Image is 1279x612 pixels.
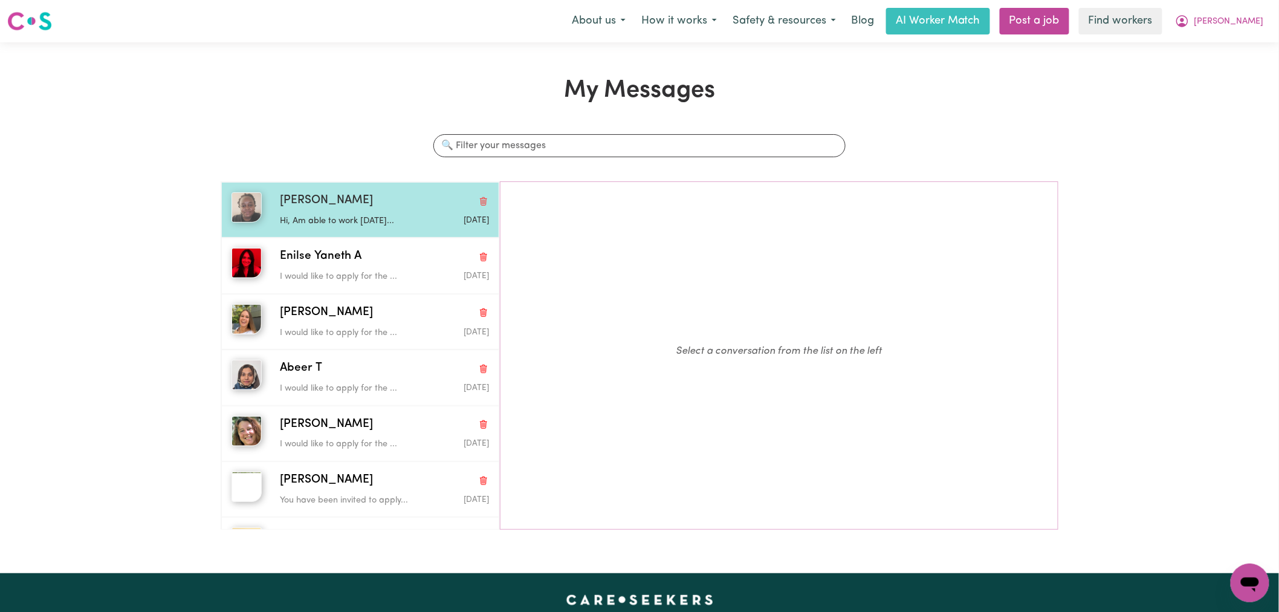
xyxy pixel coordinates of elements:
button: Delete conversation [478,249,489,265]
span: [PERSON_NAME] [280,304,373,322]
p: I would like to apply for the ... [280,438,419,451]
em: Select a conversation from the list on the left [676,346,882,356]
p: I would like to apply for the ... [280,270,419,284]
h1: My Messages [221,76,1059,105]
span: Message sent on March 3, 2025 [464,440,489,448]
button: Abeer TAbeer TDelete conversationI would like to apply for the ...Message sent on April 5, 2025 [221,350,499,405]
span: Message sent on August 1, 2025 [464,272,489,280]
img: Abeer T [232,360,262,390]
img: Jazmin S [232,304,262,334]
a: Find workers [1079,8,1162,34]
button: Toni L[PERSON_NAME]Delete conversationYou have been invited to apply...Message sent on December 4... [221,461,499,517]
img: Enilse Yaneth A [232,248,262,278]
iframe: Button to launch messaging window [1231,564,1269,602]
p: I would like to apply for the ... [280,382,419,396]
button: Delete conversation [478,472,489,488]
button: Delete conversation [478,417,489,432]
button: How it works [633,8,725,34]
a: Post a job [1000,8,1069,34]
span: [PERSON_NAME] [280,192,373,210]
button: Delete conversation [478,529,489,544]
button: Tina W[PERSON_NAME]Delete conversationI would like to apply for the ...Message sent on March 3, 2025 [221,406,499,461]
span: [PERSON_NAME] V [280,527,382,545]
p: Hi, Am able to work [DATE]... [280,215,419,228]
button: Enilse Yaneth AEnilse Yaneth ADelete conversationI would like to apply for the ...Message sent on... [221,238,499,293]
input: 🔍 Filter your messages [433,134,845,157]
button: My Account [1167,8,1272,34]
button: Delete conversation [478,193,489,209]
span: [PERSON_NAME] [1194,15,1264,28]
a: Careseekers home page [566,595,713,605]
button: Delete conversation [478,361,489,377]
a: Blog [844,8,881,34]
button: Safety & resources [725,8,844,34]
span: Message sent on December 4, 2024 [464,496,489,504]
span: Message sent on October 3, 2025 [464,216,489,224]
img: Careseekers logo [7,10,52,32]
a: Careseekers logo [7,7,52,35]
span: Message sent on April 5, 2025 [464,384,489,392]
a: AI Worker Match [886,8,990,34]
span: Enilse Yaneth A [280,248,361,265]
img: Toni L [232,472,262,502]
img: Vanshika V [232,527,262,558]
p: I would like to apply for the ... [280,327,419,340]
button: Delete conversation [478,305,489,321]
img: Jane M [232,192,262,223]
span: Abeer T [280,360,322,377]
span: Message sent on May 1, 2025 [464,328,489,336]
span: [PERSON_NAME] [280,416,373,434]
button: About us [564,8,633,34]
button: Jane M[PERSON_NAME]Delete conversationHi, Am able to work [DATE]...Message sent on October 3, 2025 [221,182,499,238]
button: Jazmin S[PERSON_NAME]Delete conversationI would like to apply for the ...Message sent on May 1, 2025 [221,294,499,350]
span: [PERSON_NAME] [280,472,373,489]
p: You have been invited to apply... [280,494,419,507]
button: Vanshika V[PERSON_NAME] VDelete conversationHii I’m interested in this job...Message sent on Nove... [221,517,499,573]
img: Tina W [232,416,262,446]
